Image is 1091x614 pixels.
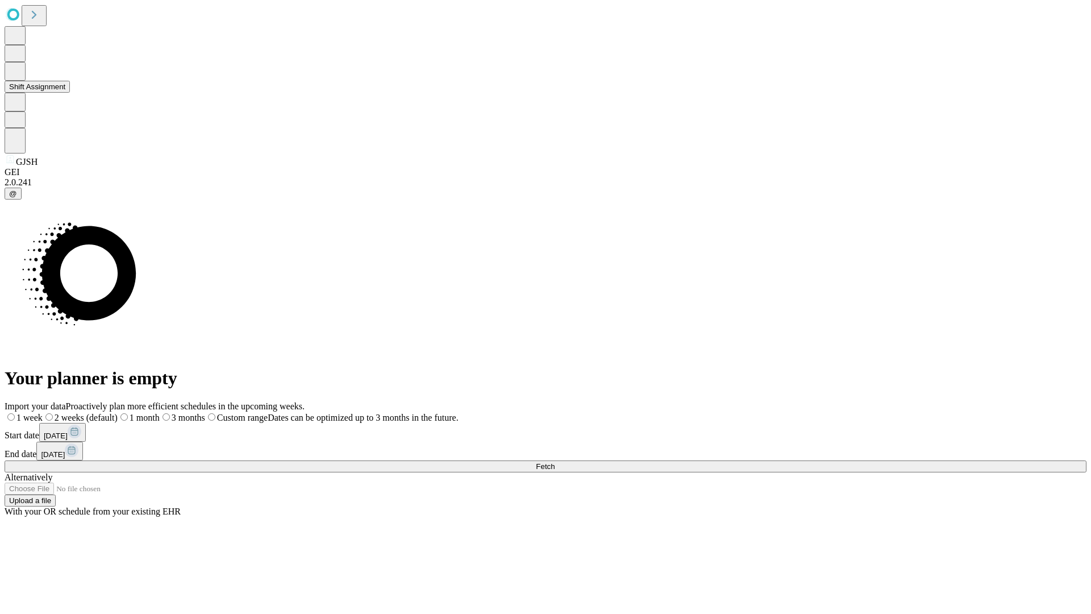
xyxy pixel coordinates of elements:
[217,413,268,422] span: Custom range
[268,413,458,422] span: Dates can be optimized up to 3 months in the future.
[5,167,1086,177] div: GEI
[5,472,52,482] span: Alternatively
[120,413,128,421] input: 1 month
[536,462,555,471] span: Fetch
[41,450,65,459] span: [DATE]
[16,157,38,167] span: GJSH
[5,81,70,93] button: Shift Assignment
[5,177,1086,188] div: 2.0.241
[5,188,22,200] button: @
[5,401,66,411] span: Import your data
[5,368,1086,389] h1: Your planner is empty
[5,495,56,507] button: Upload a file
[163,413,170,421] input: 3 months
[130,413,160,422] span: 1 month
[55,413,118,422] span: 2 weeks (default)
[5,507,181,516] span: With your OR schedule from your existing EHR
[208,413,215,421] input: Custom rangeDates can be optimized up to 3 months in the future.
[172,413,205,422] span: 3 months
[9,189,17,198] span: @
[36,442,83,460] button: [DATE]
[5,460,1086,472] button: Fetch
[5,423,1086,442] div: Start date
[7,413,15,421] input: 1 week
[45,413,53,421] input: 2 weeks (default)
[44,432,68,440] span: [DATE]
[16,413,43,422] span: 1 week
[5,442,1086,460] div: End date
[39,423,86,442] button: [DATE]
[66,401,305,411] span: Proactively plan more efficient schedules in the upcoming weeks.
